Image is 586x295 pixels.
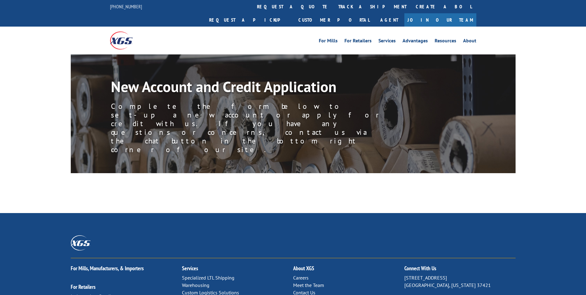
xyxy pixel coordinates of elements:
a: Request a pickup [204,13,294,27]
a: Advantages [403,38,428,45]
a: Careers [293,275,309,281]
a: Warehousing [182,282,209,288]
h1: New Account and Credit Application [111,79,389,97]
a: About [463,38,476,45]
a: For Mills, Manufacturers, & Importers [71,265,144,272]
a: Customer Portal [294,13,374,27]
a: Join Our Team [404,13,476,27]
a: Agent [374,13,404,27]
a: Services [182,265,198,272]
a: For Retailers [344,38,372,45]
a: Services [378,38,396,45]
a: About XGS [293,265,314,272]
a: For Retailers [71,283,95,290]
a: Meet the Team [293,282,324,288]
p: [STREET_ADDRESS] [GEOGRAPHIC_DATA], [US_STATE] 37421 [404,274,516,289]
a: For Mills [319,38,338,45]
a: Specialized LTL Shipping [182,275,234,281]
a: [PHONE_NUMBER] [110,3,142,10]
p: Complete the form below to set-up a new account or apply for credit with us. If you have any ques... [111,102,389,154]
h2: Connect With Us [404,266,516,274]
a: Resources [435,38,456,45]
img: XGS_Logos_ALL_2024_All_White [71,235,91,250]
